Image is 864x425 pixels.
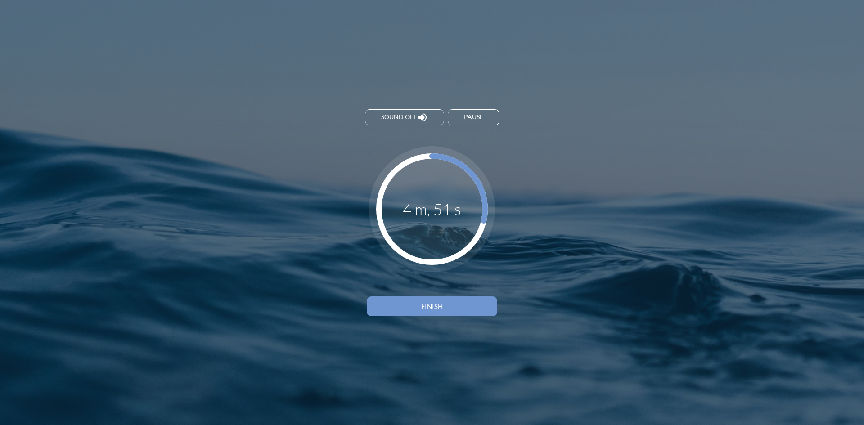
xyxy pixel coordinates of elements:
[464,113,483,121] div: Pause
[403,200,461,218] div: 4 m, 51 s
[365,109,444,125] button: Sound off
[417,112,428,123] i: volume_up
[382,302,481,310] div: Finish
[367,296,497,316] button: Finish
[448,109,499,125] button: Pause
[381,113,417,121] span: Sound off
